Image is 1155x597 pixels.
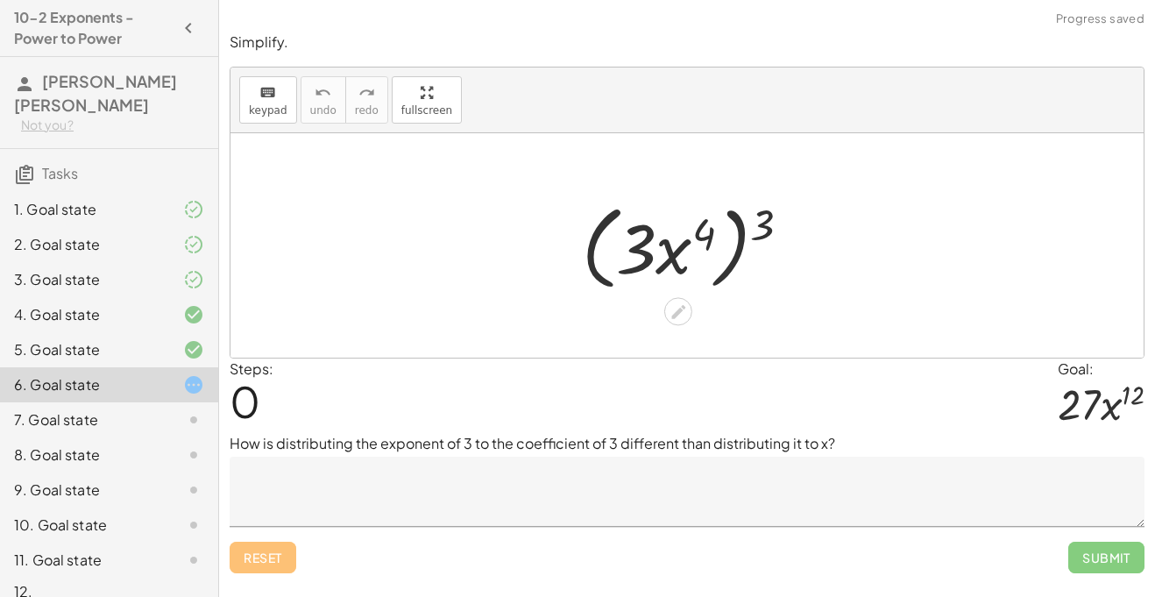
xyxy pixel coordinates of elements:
[345,76,388,124] button: redoredo
[14,374,155,395] div: 6. Goal state
[230,32,1144,53] p: Simplify.
[230,359,273,378] label: Steps:
[21,117,204,134] div: Not you?
[14,304,155,325] div: 4. Goal state
[183,550,204,571] i: Task not started.
[14,515,155,536] div: 10. Goal state
[401,104,452,117] span: fullscreen
[14,234,155,255] div: 2. Goal state
[14,7,173,49] h4: 10-2 Exponents - Power to Power
[183,374,204,395] i: Task started.
[392,76,462,124] button: fullscreen
[301,76,346,124] button: undoundo
[239,76,297,124] button: keyboardkeypad
[355,104,379,117] span: redo
[14,444,155,466] div: 8. Goal state
[183,444,204,466] i: Task not started.
[310,104,337,117] span: undo
[14,71,177,115] span: [PERSON_NAME] [PERSON_NAME]
[183,269,204,290] i: Task finished and part of it marked as correct.
[14,409,155,430] div: 7. Goal state
[14,339,155,360] div: 5. Goal state
[14,269,155,290] div: 3. Goal state
[183,339,204,360] i: Task finished and correct.
[230,374,260,428] span: 0
[183,199,204,220] i: Task finished and part of it marked as correct.
[183,409,204,430] i: Task not started.
[14,480,155,501] div: 9. Goal state
[1058,359,1144,380] div: Goal:
[664,298,692,326] div: Edit math
[259,82,276,103] i: keyboard
[249,104,287,117] span: keypad
[1056,11,1144,28] span: Progress saved
[42,164,78,182] span: Tasks
[183,515,204,536] i: Task not started.
[183,304,204,325] i: Task finished and correct.
[315,82,331,103] i: undo
[230,433,1144,454] p: How is distributing the exponent of 3 to the coefficient of 3 different than distributing it to x?
[183,480,204,501] i: Task not started.
[358,82,375,103] i: redo
[14,550,155,571] div: 11. Goal state
[183,234,204,255] i: Task finished and part of it marked as correct.
[14,199,155,220] div: 1. Goal state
